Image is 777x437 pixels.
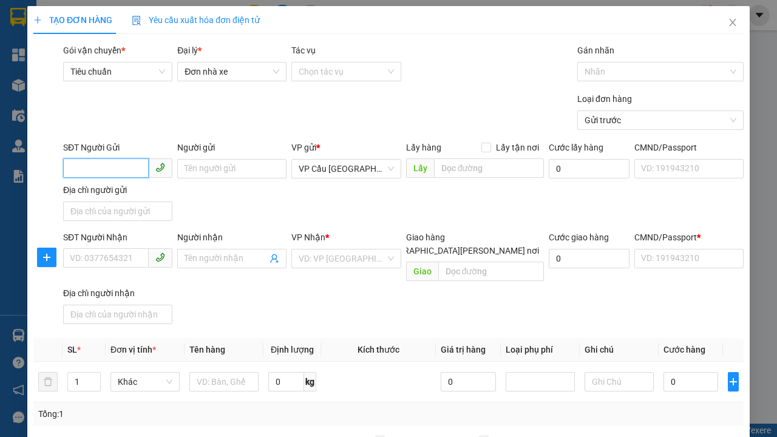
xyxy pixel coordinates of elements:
[299,160,393,178] span: VP Cầu Sài Gòn
[177,141,287,154] div: Người gửi
[549,143,603,152] label: Cước lấy hàng
[373,244,544,257] span: [GEOGRAPHIC_DATA][PERSON_NAME] nơi
[728,377,738,387] span: plus
[358,345,399,354] span: Kích thước
[63,141,172,154] div: SĐT Người Gửi
[663,345,705,354] span: Cước hàng
[585,111,736,129] span: Gửi trước
[549,232,609,242] label: Cước giao hàng
[33,15,112,25] span: TẠO ĐƠN HÀNG
[63,183,172,197] div: Địa chỉ người gửi
[291,232,325,242] span: VP Nhận
[634,141,744,154] div: CMND/Passport
[177,46,202,55] span: Đại lý
[584,372,653,391] input: Ghi Chú
[500,338,579,362] th: Loại phụ phí
[441,372,495,391] input: 0
[291,141,401,154] div: VP gửi
[38,372,58,391] button: delete
[155,252,165,262] span: phone
[63,305,172,324] input: Địa chỉ của người nhận
[549,159,629,178] input: Cước lấy hàng
[38,407,301,421] div: Tổng: 1
[118,373,172,391] span: Khác
[189,372,259,391] input: VD: Bàn, Ghế
[63,231,172,244] div: SĐT Người Nhận
[132,16,141,25] img: icon
[110,345,156,354] span: Đơn vị tính
[38,252,56,262] span: plus
[132,15,260,25] span: Yêu cầu xuất hóa đơn điện tử
[577,94,632,104] label: Loại đơn hàng
[185,63,279,81] span: Đơn nhà xe
[304,372,316,391] span: kg
[405,158,433,178] span: Lấy
[728,372,739,391] button: plus
[67,345,77,354] span: SL
[438,262,543,281] input: Dọc đường
[549,249,629,268] input: Cước giao hàng
[441,345,486,354] span: Giá trị hàng
[433,158,543,178] input: Dọc đường
[716,6,750,40] button: Close
[70,63,165,81] span: Tiêu chuẩn
[577,46,614,55] label: Gán nhãn
[155,163,165,172] span: phone
[405,262,438,281] span: Giao
[405,143,441,152] span: Lấy hàng
[63,46,125,55] span: Gói vận chuyển
[270,254,279,263] span: user-add
[37,248,56,267] button: plus
[491,141,544,154] span: Lấy tận nơi
[634,231,744,244] div: CMND/Passport
[63,286,172,300] div: Địa chỉ người nhận
[728,18,738,27] span: close
[189,345,225,354] span: Tên hàng
[271,345,314,354] span: Định lượng
[405,232,444,242] span: Giao hàng
[177,231,287,244] div: Người nhận
[291,46,316,55] label: Tác vụ
[63,202,172,221] input: Địa chỉ của người gửi
[579,338,658,362] th: Ghi chú
[33,16,42,24] span: plus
